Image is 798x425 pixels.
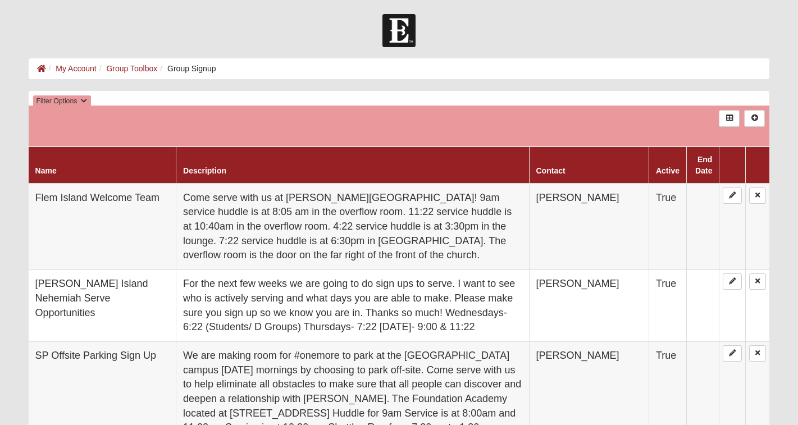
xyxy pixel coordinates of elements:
[649,147,686,184] th: Active
[749,345,766,362] a: Delete
[35,166,57,175] a: Name
[723,345,742,362] a: Edit
[723,188,742,204] a: Edit
[749,273,766,290] a: Delete
[29,270,176,342] td: [PERSON_NAME] Island Nehemiah Serve Opportunities
[157,63,216,75] li: Group Signup
[106,64,157,73] a: Group Toolbox
[529,147,649,184] th: Contact
[176,184,529,270] td: Come serve with us at [PERSON_NAME][GEOGRAPHIC_DATA]! 9am service huddle is at 8:05 am in the ove...
[649,270,686,342] td: True
[183,166,226,175] a: Description
[529,270,649,342] td: [PERSON_NAME]
[723,273,742,290] a: Edit
[382,14,416,47] img: Church of Eleven22 Logo
[744,110,765,126] a: Alt+N
[687,147,719,184] th: End Date
[33,95,91,107] button: Filter Options
[719,110,740,126] a: Export to Excel
[749,188,766,204] a: Delete
[649,184,686,270] td: True
[529,184,649,270] td: [PERSON_NAME]
[176,270,529,342] td: For the next few weeks we are going to do sign ups to serve. I want to see who is actively servin...
[56,64,96,73] a: My Account
[29,184,176,270] td: Flem Island Welcome Team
